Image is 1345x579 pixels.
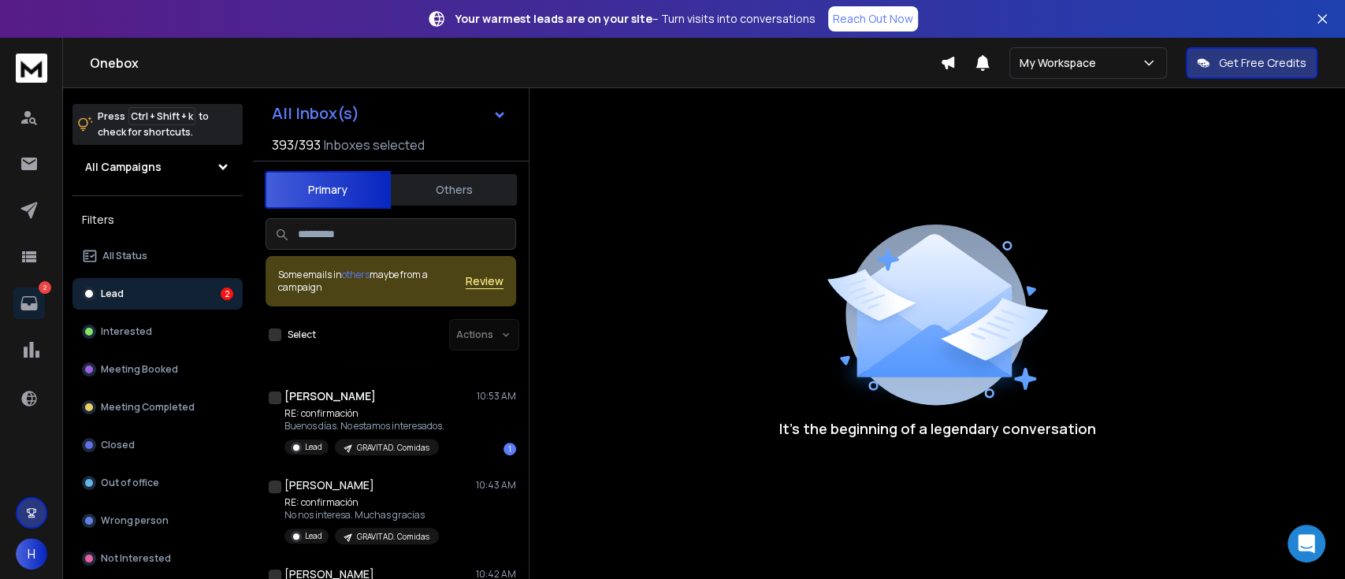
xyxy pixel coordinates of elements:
[342,268,370,281] span: others
[72,429,243,461] button: Closed
[357,442,429,454] p: GRAVITAD. Comidas
[357,531,429,543] p: GRAVITAD. Comidas
[284,509,439,521] p: No nos interesa. Muchas gracias
[272,106,359,121] h1: All Inbox(s)
[278,269,466,294] div: Some emails in maybe from a campaign
[833,11,913,27] p: Reach Out Now
[324,135,425,154] h3: Inboxes selected
[1186,47,1317,79] button: Get Free Credits
[16,538,47,570] button: H
[101,288,124,300] p: Lead
[288,328,316,341] label: Select
[101,439,135,451] p: Closed
[101,363,178,376] p: Meeting Booked
[72,240,243,272] button: All Status
[828,6,918,32] a: Reach Out Now
[128,107,195,125] span: Ctrl + Shift + k
[284,407,444,420] p: RE: confirmación
[1020,55,1102,71] p: My Workspace
[259,98,519,129] button: All Inbox(s)
[101,401,195,414] p: Meeting Completed
[305,441,322,453] p: Lead
[72,278,243,310] button: Lead2
[13,288,45,319] a: 2
[39,281,51,294] p: 2
[101,477,159,489] p: Out of office
[476,479,516,492] p: 10:43 AM
[16,54,47,83] img: logo
[85,159,162,175] h1: All Campaigns
[72,316,243,347] button: Interested
[72,209,243,231] h3: Filters
[101,552,171,565] p: Not Interested
[72,505,243,536] button: Wrong person
[102,250,147,262] p: All Status
[72,467,243,499] button: Out of office
[90,54,940,72] h1: Onebox
[284,388,376,404] h1: [PERSON_NAME]
[101,325,152,338] p: Interested
[503,443,516,455] div: 1
[272,135,321,154] span: 393 / 393
[1287,525,1325,562] div: Open Intercom Messenger
[466,273,503,289] button: Review
[72,392,243,423] button: Meeting Completed
[305,530,322,542] p: Lead
[391,173,517,207] button: Others
[477,390,516,403] p: 10:53 AM
[72,151,243,183] button: All Campaigns
[779,418,1096,440] p: It’s the beginning of a legendary conversation
[72,354,243,385] button: Meeting Booked
[98,109,209,140] p: Press to check for shortcuts.
[72,543,243,574] button: Not Interested
[1219,55,1306,71] p: Get Free Credits
[455,11,816,27] p: – Turn visits into conversations
[265,171,391,209] button: Primary
[284,496,439,509] p: RE: confirmación
[101,514,169,527] p: Wrong person
[221,288,233,300] div: 2
[284,477,374,493] h1: [PERSON_NAME]
[455,11,652,26] strong: Your warmest leads are on your site
[284,420,444,432] p: Buenos días. No estamos interesados.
